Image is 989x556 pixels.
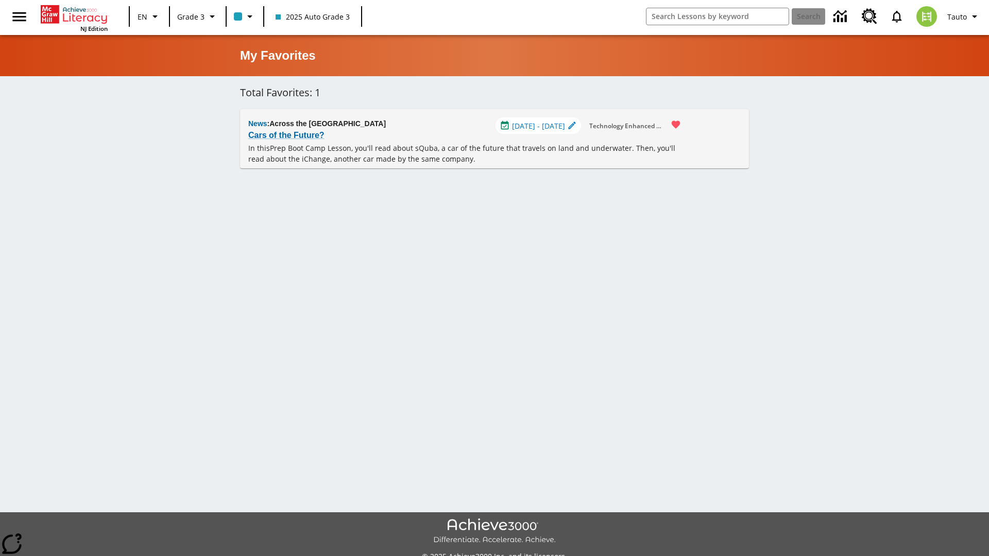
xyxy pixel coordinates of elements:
button: Technology Enhanced Item [585,117,667,134]
div: Home [41,3,108,32]
h6: Total Favorites: 1 [240,84,749,101]
a: Resource Center, Will open in new tab [856,3,883,30]
testabrev: Prep Boot Camp Lesson, you'll read about sQuba, a car of the future that travels on land and unde... [248,143,675,164]
img: Achieve3000 Differentiate Accelerate Achieve [433,518,556,545]
img: avatar image [916,6,937,27]
span: Grade 3 [177,11,204,22]
a: Cars of the Future? [248,128,325,143]
span: Technology Enhanced Item [589,120,662,131]
p: In this [248,143,687,164]
span: : Across the [GEOGRAPHIC_DATA] [267,119,386,128]
span: News [248,119,267,128]
button: Remove from Favorites [664,113,687,136]
h5: My Favorites [240,47,316,64]
button: Grade: Grade 3, Select a grade [173,7,223,26]
span: EN [138,11,147,22]
input: search field [646,8,789,25]
span: Tauto [947,11,967,22]
button: Language: EN, Select a language [133,7,166,26]
div: Jul 01 - Aug 01 Choose Dates [496,117,581,134]
span: [DATE] - [DATE] [512,120,565,131]
button: Open side menu [4,2,35,32]
button: Select a new avatar [910,3,943,30]
button: Profile/Settings [943,7,985,26]
a: Notifications [883,3,910,30]
a: Data Center [827,3,856,31]
span: 2025 Auto Grade 3 [276,11,350,22]
a: Home [41,4,108,25]
button: Class color is light blue. Change class color [230,7,260,26]
span: NJ Edition [80,25,108,32]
